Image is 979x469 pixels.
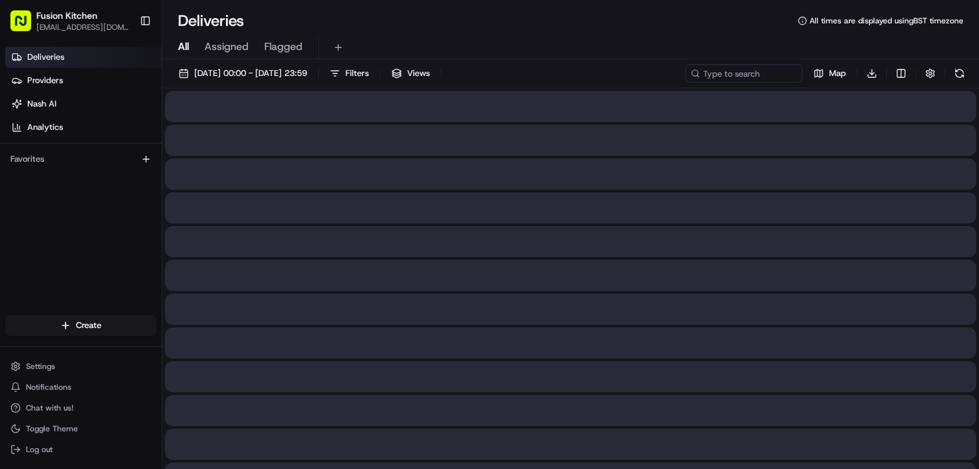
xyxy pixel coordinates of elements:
[36,9,97,22] button: Fusion Kitchen
[194,68,307,79] span: [DATE] 00:00 - [DATE] 23:59
[386,64,436,82] button: Views
[5,94,162,114] a: Nash AI
[950,64,969,82] button: Refresh
[36,22,129,32] button: [EMAIL_ADDRESS][DOMAIN_NAME]
[5,357,156,375] button: Settings
[27,75,63,86] span: Providers
[26,382,71,392] span: Notifications
[829,68,846,79] span: Map
[27,51,64,63] span: Deliveries
[26,361,55,372] span: Settings
[76,320,101,331] span: Create
[264,39,303,55] span: Flagged
[178,39,189,55] span: All
[810,16,963,26] span: All times are displayed using BST timezone
[204,39,249,55] span: Assigned
[27,98,56,110] span: Nash AI
[407,68,430,79] span: Views
[26,424,78,434] span: Toggle Theme
[26,403,73,413] span: Chat with us!
[5,117,162,138] a: Analytics
[178,10,244,31] h1: Deliveries
[686,64,802,82] input: Type to search
[5,70,162,91] a: Providers
[5,5,134,36] button: Fusion Kitchen[EMAIL_ADDRESS][DOMAIN_NAME]
[345,68,369,79] span: Filters
[5,315,156,336] button: Create
[26,444,53,455] span: Log out
[173,64,313,82] button: [DATE] 00:00 - [DATE] 23:59
[5,149,156,170] div: Favorites
[5,440,156,459] button: Log out
[5,399,156,417] button: Chat with us!
[324,64,375,82] button: Filters
[808,64,852,82] button: Map
[27,121,63,133] span: Analytics
[5,420,156,438] button: Toggle Theme
[5,47,162,68] a: Deliveries
[5,378,156,396] button: Notifications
